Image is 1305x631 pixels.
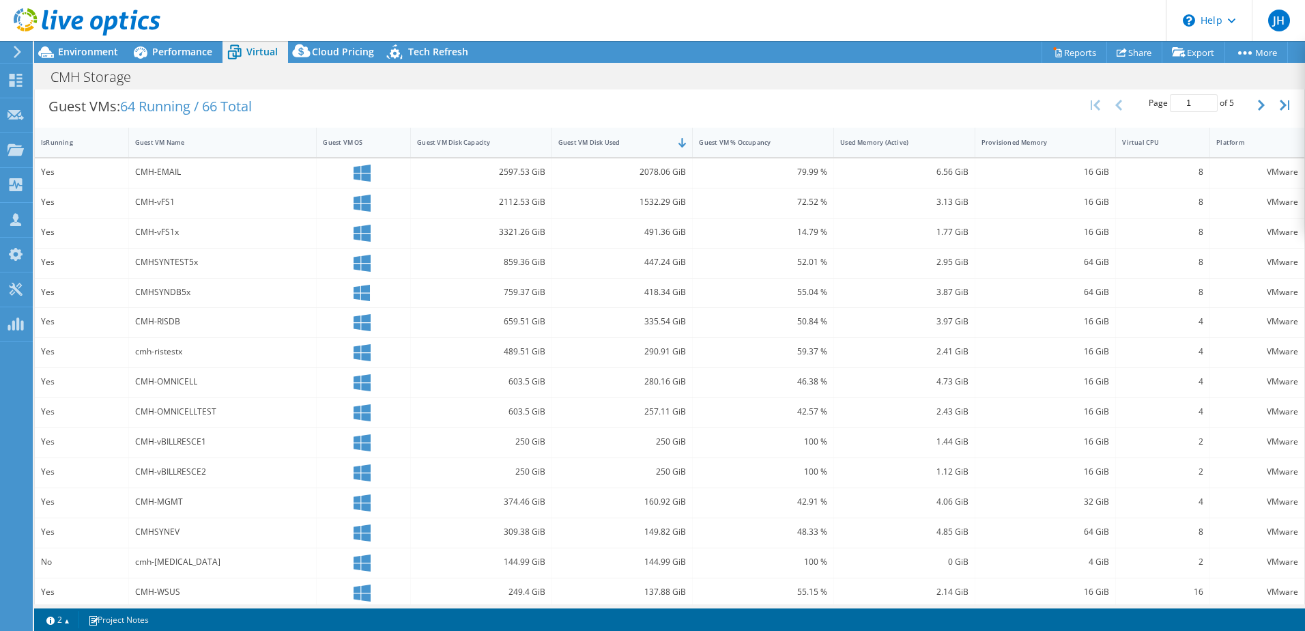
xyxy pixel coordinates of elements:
div: 64 GiB [981,524,1110,539]
div: 257.11 GiB [558,404,687,419]
div: 1.77 GiB [840,225,969,240]
div: 16 GiB [981,165,1110,180]
div: Guest VM Name [135,138,294,147]
div: 489.51 GiB [417,344,545,359]
div: Yes [41,494,122,509]
div: 160.92 GiB [558,494,687,509]
div: 3.87 GiB [840,285,969,300]
div: 64 GiB [981,255,1110,270]
div: VMware [1216,404,1298,419]
div: Provisioned Memory [981,138,1093,147]
a: Export [1162,42,1225,63]
div: Yes [41,585,122,600]
div: 72.52 % [699,195,827,210]
div: 859.36 GiB [417,255,545,270]
div: Yes [41,404,122,419]
div: Guest VM % Occupancy [699,138,811,147]
div: Platform [1216,138,1282,147]
div: 309.38 GiB [417,524,545,539]
svg: \n [1183,14,1195,27]
div: Yes [41,165,122,180]
div: 137.88 GiB [558,585,687,600]
div: 2078.06 GiB [558,165,687,180]
div: 2112.53 GiB [417,195,545,210]
div: 250 GiB [417,464,545,479]
div: 603.5 GiB [417,404,545,419]
div: 144.99 GiB [558,555,687,570]
span: JH [1268,10,1290,31]
div: 14.79 % [699,225,827,240]
div: 4 [1122,494,1203,509]
span: Virtual [246,45,278,58]
div: 8 [1122,165,1203,180]
div: 16 [1122,585,1203,600]
div: Yes [41,374,122,389]
div: 1532.29 GiB [558,195,687,210]
div: 280.16 GiB [558,374,687,389]
div: 59.37 % [699,344,827,359]
div: 1.12 GiB [840,464,969,479]
div: 100 % [699,555,827,570]
div: 250 GiB [558,464,687,479]
div: 16 GiB [981,374,1110,389]
div: CMH-RISDB [135,314,311,329]
div: 418.34 GiB [558,285,687,300]
div: 0 GiB [840,555,969,570]
div: 4 GiB [981,555,1110,570]
div: 4.85 GiB [840,524,969,539]
div: VMware [1216,494,1298,509]
div: 42.91 % [699,494,827,509]
div: 4 [1122,374,1203,389]
div: 16 GiB [981,404,1110,419]
div: CMH-vBILLRESCE1 [135,434,311,449]
div: 4.06 GiB [840,494,969,509]
div: Yes [41,434,122,449]
div: 16 GiB [981,314,1110,329]
div: CMH-vFS1x [135,225,311,240]
div: 8 [1122,524,1203,539]
div: VMware [1216,225,1298,240]
div: 8 [1122,285,1203,300]
div: 249.4 GiB [417,585,545,600]
div: 491.36 GiB [558,225,687,240]
div: Guest VM Disk Used [558,138,670,147]
div: 16 GiB [981,464,1110,479]
span: Tech Refresh [408,45,468,58]
div: Yes [41,285,122,300]
div: Yes [41,255,122,270]
a: Project Notes [78,611,158,628]
div: 46.38 % [699,374,827,389]
div: Yes [41,464,122,479]
span: Page of [1149,94,1234,112]
div: 2.41 GiB [840,344,969,359]
div: 603.5 GiB [417,374,545,389]
span: 64 Running / 66 Total [120,97,252,115]
div: 3.97 GiB [840,314,969,329]
div: CMH-WSUS [135,585,311,600]
div: Virtual CPU [1122,138,1187,147]
div: 3321.26 GiB [417,225,545,240]
div: 32 GiB [981,494,1110,509]
div: VMware [1216,374,1298,389]
div: cmh-ristestx [135,344,311,359]
div: 100 % [699,464,827,479]
div: Guest VM OS [323,138,388,147]
div: CMH-EMAIL [135,165,311,180]
a: More [1224,42,1288,63]
h1: CMH Storage [44,70,152,85]
div: 3.13 GiB [840,195,969,210]
div: cmh-[MEDICAL_DATA] [135,555,311,570]
div: 335.54 GiB [558,314,687,329]
div: 16 GiB [981,344,1110,359]
div: Yes [41,314,122,329]
div: 250 GiB [417,434,545,449]
div: VMware [1216,255,1298,270]
div: 2597.53 GiB [417,165,545,180]
div: 50.84 % [699,314,827,329]
span: Environment [58,45,118,58]
div: VMware [1216,314,1298,329]
div: 759.37 GiB [417,285,545,300]
div: CMHSYNTEST5x [135,255,311,270]
div: 250 GiB [558,434,687,449]
div: Yes [41,524,122,539]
